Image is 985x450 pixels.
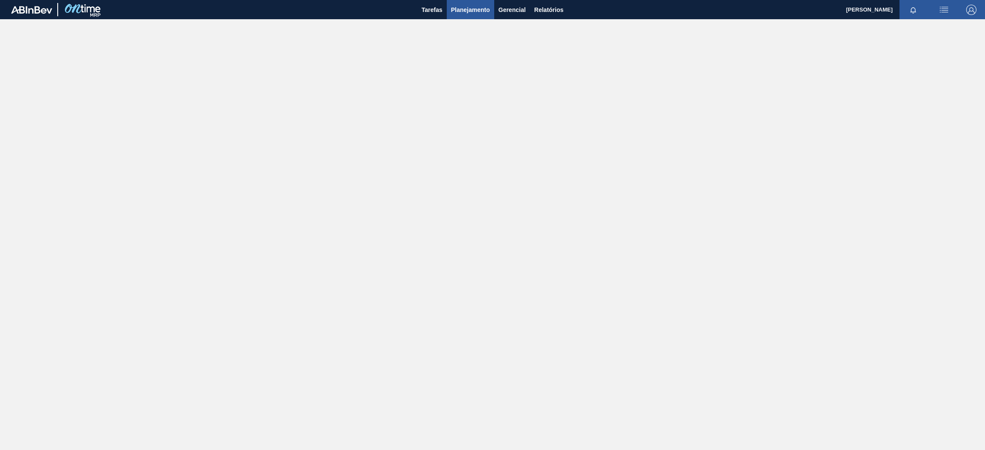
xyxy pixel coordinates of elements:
[966,5,976,15] img: Logout
[899,4,927,16] button: Notificações
[451,5,490,15] span: Planejamento
[422,5,442,15] span: Tarefas
[11,6,52,14] img: TNhmsLtSVTkK8tSr43FrP2fwEKptu5GPRR3wAAAABJRU5ErkJggg==
[939,5,949,15] img: userActions
[498,5,526,15] span: Gerencial
[534,5,563,15] span: Relatórios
